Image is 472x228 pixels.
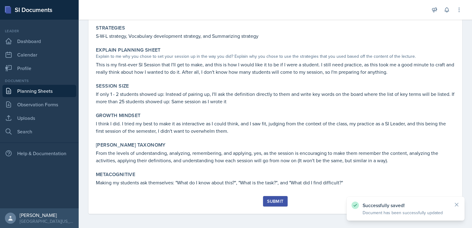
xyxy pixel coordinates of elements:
a: Dashboard [2,35,76,47]
p: If only 1 - 2 students showed up: Instead of pairing up, I'll ask the definition directly to them... [96,90,455,105]
div: [PERSON_NAME] [20,212,74,218]
label: Explain Planning Sheet [96,47,161,53]
div: Documents [2,78,76,84]
p: S-W-L strategy, Vocabulary development strategy, and Summarizing strategy [96,32,455,40]
div: Help & Documentation [2,147,76,159]
label: Strategies [96,25,125,31]
p: This is my first-ever SI Session that I'll get to make, and this is how I would like it to be if ... [96,61,455,76]
div: Leader [2,28,76,34]
p: Document has been successfully updated [363,210,449,216]
p: From the levels of understanding, analyzing, remembering, and applying, yes, as the session is en... [96,149,455,164]
a: Uploads [2,112,76,124]
p: Successfully saved! [363,202,449,208]
a: Calendar [2,49,76,61]
button: Submit [263,196,287,206]
a: Planning Sheets [2,85,76,97]
div: Explain to me why you chose to set your session up in the way you did? Explain why you chose to u... [96,53,455,60]
a: Observation Forms [2,98,76,111]
label: Metacognitive [96,171,135,178]
a: Profile [2,62,76,74]
div: Submit [267,199,283,204]
label: [PERSON_NAME] Taxonomy [96,142,166,148]
a: Search [2,125,76,138]
label: Growth Mindset [96,112,141,119]
div: [GEOGRAPHIC_DATA][US_STATE] [20,218,74,224]
label: Session Size [96,83,129,89]
p: Making my students ask themselves: "What do I know about this?", "What is the task?", and "What d... [96,179,455,186]
p: I think I did. I tried my best to make it as interactive as I could think, and I saw fit, judging... [96,120,455,135]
